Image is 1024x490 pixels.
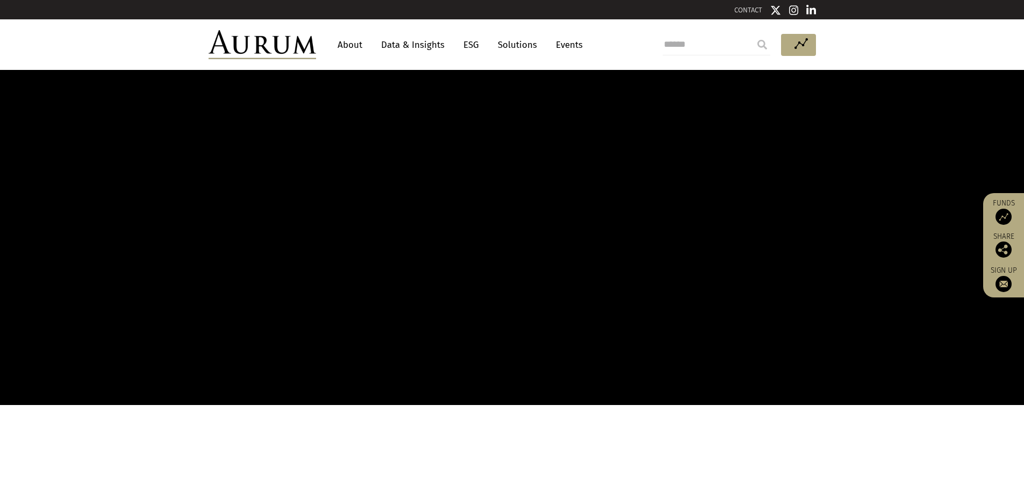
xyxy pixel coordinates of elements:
a: ESG [458,35,484,55]
a: Data & Insights [376,35,450,55]
a: About [332,35,368,55]
a: Sign up [989,266,1019,292]
img: Twitter icon [770,5,781,16]
a: Events [550,35,583,55]
img: Share this post [996,242,1012,258]
input: Submit [751,34,773,55]
a: Funds [989,198,1019,225]
div: Share [989,233,1019,258]
img: Linkedin icon [806,5,816,16]
a: Solutions [492,35,542,55]
img: Access Funds [996,209,1012,225]
img: Instagram icon [789,5,799,16]
img: Sign up to our newsletter [996,276,1012,292]
a: CONTACT [734,6,762,14]
img: Aurum [209,30,316,59]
